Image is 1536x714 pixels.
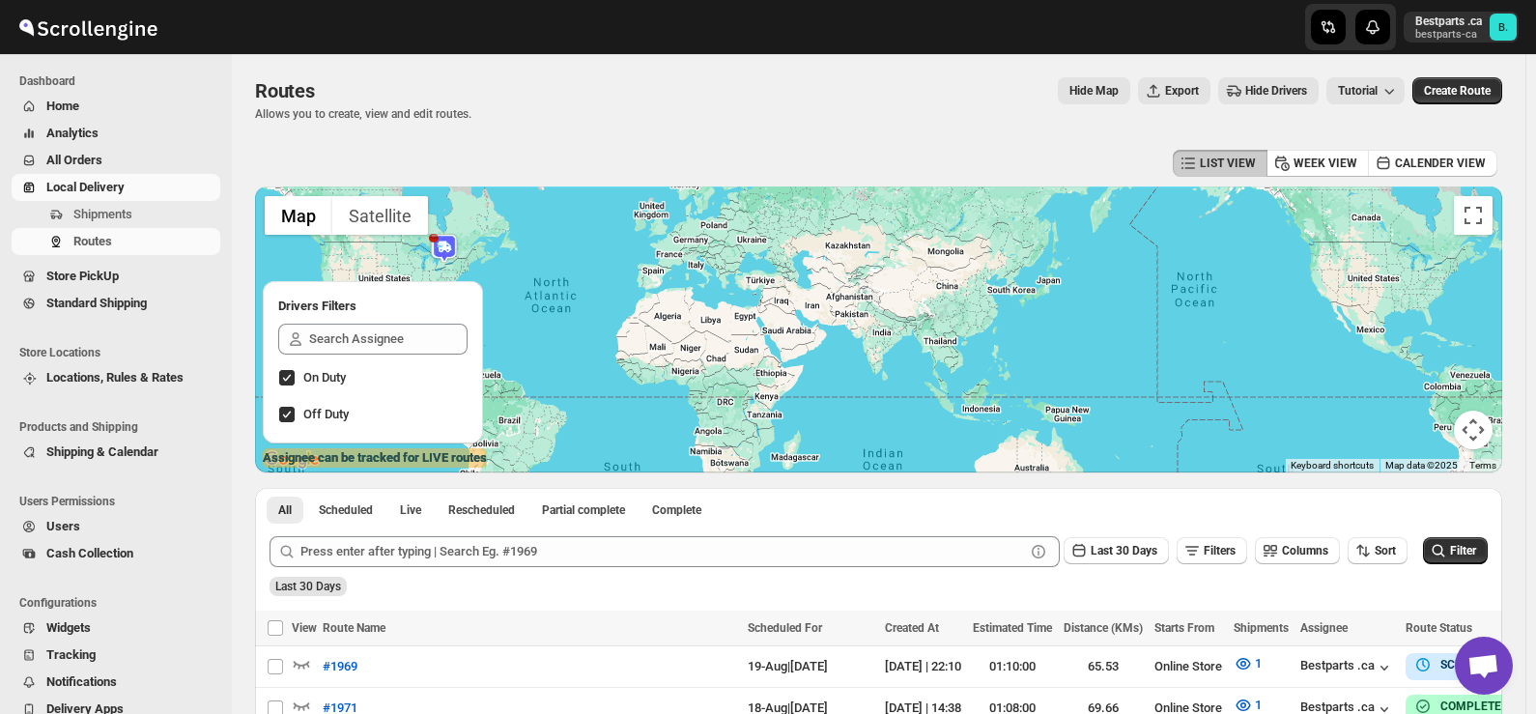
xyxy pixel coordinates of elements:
[263,448,487,468] label: Assignee can be tracked for LIVE routes
[303,407,349,421] span: Off Duty
[309,324,468,355] input: Search Assignee
[1200,156,1256,171] span: LIST VIEW
[46,180,125,194] span: Local Delivery
[1064,537,1169,564] button: Last 30 Days
[46,674,117,689] span: Notifications
[1375,544,1396,557] span: Sort
[1282,544,1328,557] span: Columns
[1154,621,1214,635] span: Starts From
[1338,84,1378,98] span: Tutorial
[1413,655,1506,674] button: SCHEDULED
[973,657,1052,676] div: 01:10:00
[323,621,385,635] span: Route Name
[1404,12,1519,43] button: User menu
[19,73,222,89] span: Dashboard
[1415,14,1482,29] p: Bestparts .ca
[1395,156,1486,171] span: CALENDER VIEW
[1440,658,1506,671] b: SCHEDULED
[12,642,220,669] button: Tracking
[1300,658,1394,677] button: Bestparts .ca
[265,196,332,235] button: Show street map
[1173,150,1267,177] button: LIST VIEW
[46,647,96,662] span: Tracking
[1234,621,1289,635] span: Shipments
[400,502,421,518] span: Live
[1222,648,1273,679] button: 1
[1255,698,1262,712] span: 1
[1412,77,1502,104] button: Create Route
[1091,544,1157,557] span: Last 30 Days
[1204,544,1236,557] span: Filters
[1440,700,1501,713] b: COMPLETE
[275,580,341,593] span: Last 30 Days
[46,519,80,533] span: Users
[19,419,222,435] span: Products and Shipping
[1454,196,1493,235] button: Toggle fullscreen view
[12,147,220,174] button: All Orders
[12,540,220,567] button: Cash Collection
[46,99,79,113] span: Home
[1490,14,1517,41] span: Bestparts .ca
[1255,656,1262,671] span: 1
[1406,621,1472,635] span: Route Status
[292,621,317,635] span: View
[323,657,357,676] span: #1969
[255,79,315,102] span: Routes
[12,669,220,696] button: Notifications
[12,120,220,147] button: Analytics
[12,228,220,255] button: Routes
[1294,156,1357,171] span: WEEK VIEW
[19,494,222,509] span: Users Permissions
[12,614,220,642] button: Widgets
[278,502,292,518] span: All
[12,439,220,466] button: Shipping & Calendar
[73,207,132,221] span: Shipments
[73,234,112,248] span: Routes
[1368,150,1497,177] button: CALENDER VIEW
[303,370,346,385] span: On Duty
[46,269,119,283] span: Store PickUp
[1348,537,1408,564] button: Sort
[1138,77,1210,104] button: Export
[46,153,102,167] span: All Orders
[332,196,428,235] button: Show satellite imagery
[46,444,158,459] span: Shipping & Calendar
[1255,537,1340,564] button: Columns
[885,657,961,676] div: [DATE] | 22:10
[748,659,828,673] span: 19-Aug | [DATE]
[12,364,220,391] button: Locations, Rules & Rates
[12,93,220,120] button: Home
[1177,537,1247,564] button: Filters
[1154,657,1222,676] div: Online Store
[278,297,468,316] h2: Drivers Filters
[46,370,184,385] span: Locations, Rules & Rates
[1415,29,1482,41] p: bestparts-ca
[448,502,515,518] span: Rescheduled
[1300,621,1348,635] span: Assignee
[1058,77,1130,104] button: Map action label
[46,546,133,560] span: Cash Collection
[1423,537,1488,564] button: Filter
[311,651,369,682] button: #1969
[1064,657,1143,676] div: 65.53
[1069,83,1119,99] span: Hide Map
[652,502,701,518] span: Complete
[1450,544,1476,557] span: Filter
[1469,460,1496,471] a: Terms
[542,502,625,518] span: Partial complete
[1326,77,1405,104] button: Tutorial
[46,126,99,140] span: Analytics
[260,447,324,472] a: Open this area in Google Maps (opens a new window)
[19,595,222,611] span: Configurations
[1424,83,1491,99] span: Create Route
[1165,83,1199,99] span: Export
[1385,460,1458,471] span: Map data ©2025
[15,3,160,51] img: ScrollEngine
[1291,459,1374,472] button: Keyboard shortcuts
[300,536,1025,567] input: Press enter after typing | Search Eg. #1969
[260,447,324,472] img: Google
[1455,637,1513,695] a: Open chat
[1218,77,1319,104] button: Hide Drivers
[12,201,220,228] button: Shipments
